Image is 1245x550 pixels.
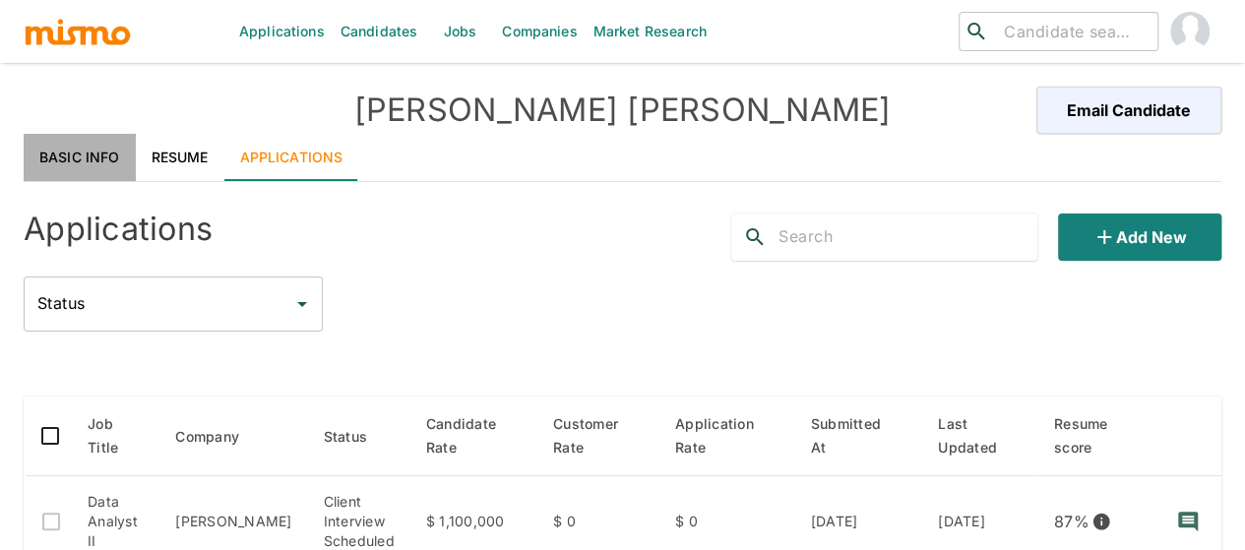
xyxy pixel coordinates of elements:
[1054,508,1089,535] p: 87 %
[996,18,1150,45] input: Candidate search
[24,210,213,249] h4: Applications
[224,134,359,181] a: Applications
[778,221,1037,253] input: Search
[938,412,1023,459] span: Last Updated
[288,290,316,318] button: Open
[323,91,922,130] h4: [PERSON_NAME] [PERSON_NAME]
[136,134,224,181] a: Resume
[1091,512,1111,531] svg: View resume score details
[1164,498,1212,545] button: recent-notes
[324,425,394,449] span: Status
[675,412,779,459] span: Application Rate
[731,214,778,261] button: search
[24,17,132,46] img: logo
[811,412,906,459] span: Submitted At
[24,134,136,181] a: Basic Info
[1058,214,1221,261] button: Add new
[1036,87,1221,134] button: Email Candidate
[88,412,144,459] span: Job Title
[426,412,522,459] span: Candidate Rate
[1170,12,1210,51] img: Maia Reyes
[175,425,265,449] span: Company
[553,412,644,459] span: Customer Rate
[1054,412,1134,459] span: Resume score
